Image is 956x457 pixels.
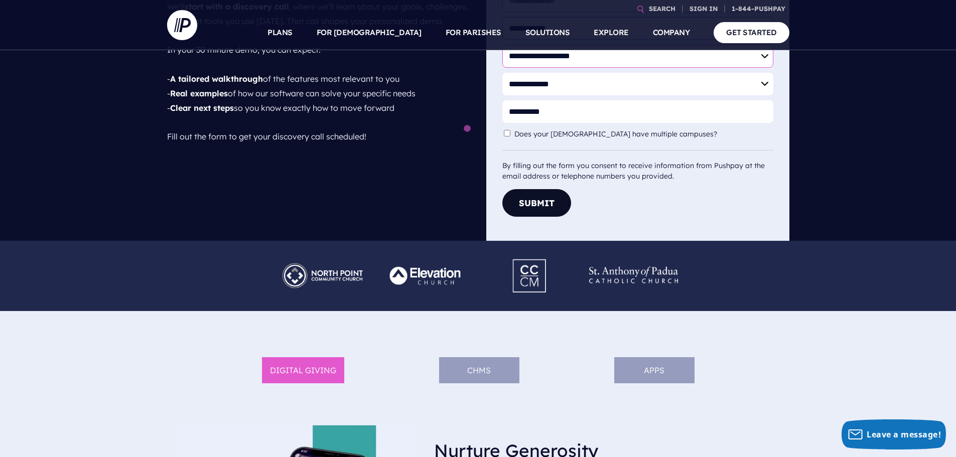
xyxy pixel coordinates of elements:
a: SOLUTIONS [525,15,570,50]
label: Does your [DEMOGRAPHIC_DATA] have multiple campuses? [514,130,722,138]
picture: Pushpay_Logo__NorthPoint [270,257,374,267]
a: COMPANY [653,15,690,50]
button: Leave a message! [842,419,946,449]
button: Submit [502,189,571,217]
li: APPS [614,357,695,384]
strong: A tailored walkthrough [170,74,263,84]
li: DIGITAL GIVING [262,357,344,384]
picture: Pushpay_Logo__CCM [494,253,566,263]
div: By filling out the form you consent to receive information from Pushpay at the email address or t... [502,150,773,182]
a: EXPLORE [594,15,629,50]
picture: Pushpay_Logo__StAnthony [582,257,686,267]
span: Leave a message! [867,429,941,440]
strong: Real examples [170,88,228,98]
picture: Pushpay_Logo__Elevation [374,257,478,267]
li: ChMS [439,357,519,384]
a: GET STARTED [714,22,789,43]
a: FOR [DEMOGRAPHIC_DATA] [317,15,422,50]
strong: Clear next steps [170,103,234,113]
a: PLANS [267,15,293,50]
a: FOR PARISHES [446,15,501,50]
